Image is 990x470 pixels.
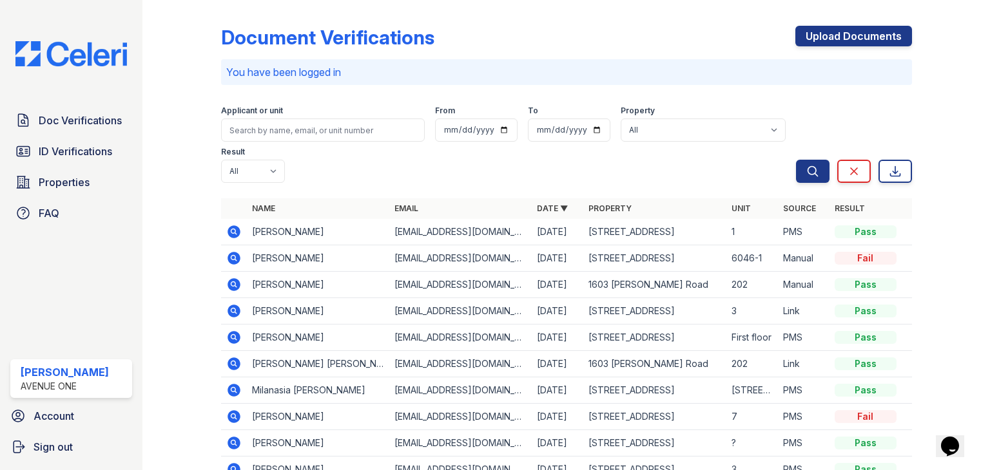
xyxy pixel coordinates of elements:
[39,144,112,159] span: ID Verifications
[394,203,418,213] a: Email
[583,430,726,456] td: [STREET_ADDRESS]
[835,252,897,265] div: Fail
[21,364,109,380] div: [PERSON_NAME]
[532,219,583,245] td: [DATE]
[389,377,532,404] td: [EMAIL_ADDRESS][DOMAIN_NAME]
[528,106,538,116] label: To
[835,203,865,213] a: Result
[10,108,132,133] a: Doc Verifications
[532,245,583,272] td: [DATE]
[39,174,90,190] span: Properties
[936,418,977,457] iframe: chat widget
[435,106,455,116] label: From
[726,298,778,324] td: 3
[532,324,583,351] td: [DATE]
[778,298,830,324] td: Link
[835,384,897,397] div: Pass
[5,403,137,429] a: Account
[221,26,434,49] div: Document Verifications
[10,169,132,195] a: Properties
[588,203,632,213] a: Property
[778,404,830,430] td: PMS
[835,357,897,370] div: Pass
[247,404,389,430] td: [PERSON_NAME]
[389,404,532,430] td: [EMAIL_ADDRESS][DOMAIN_NAME]
[389,430,532,456] td: [EMAIL_ADDRESS][DOMAIN_NAME]
[247,351,389,377] td: [PERSON_NAME] [PERSON_NAME]
[10,200,132,226] a: FAQ
[389,219,532,245] td: [EMAIL_ADDRESS][DOMAIN_NAME]
[583,404,726,430] td: [STREET_ADDRESS]
[778,272,830,298] td: Manual
[778,245,830,272] td: Manual
[783,203,816,213] a: Source
[726,404,778,430] td: 7
[835,437,897,449] div: Pass
[389,351,532,377] td: [EMAIL_ADDRESS][DOMAIN_NAME]
[726,377,778,404] td: [STREET_ADDRESS]
[835,331,897,344] div: Pass
[221,118,425,142] input: Search by name, email, or unit number
[583,298,726,324] td: [STREET_ADDRESS]
[726,245,778,272] td: 6046-1
[252,203,275,213] a: Name
[726,430,778,456] td: ?
[537,203,568,213] a: Date ▼
[583,245,726,272] td: [STREET_ADDRESS]
[247,219,389,245] td: [PERSON_NAME]
[532,351,583,377] td: [DATE]
[795,26,912,46] a: Upload Documents
[389,324,532,351] td: [EMAIL_ADDRESS][DOMAIN_NAME]
[532,430,583,456] td: [DATE]
[247,377,389,404] td: Milanasia [PERSON_NAME]
[583,377,726,404] td: [STREET_ADDRESS]
[389,245,532,272] td: [EMAIL_ADDRESS][DOMAIN_NAME]
[247,324,389,351] td: [PERSON_NAME]
[835,305,897,317] div: Pass
[532,298,583,324] td: [DATE]
[778,351,830,377] td: Link
[835,278,897,291] div: Pass
[34,439,73,455] span: Sign out
[726,351,778,377] td: 202
[10,138,132,164] a: ID Verifications
[247,430,389,456] td: [PERSON_NAME]
[583,351,726,377] td: 1603 [PERSON_NAME] Road
[726,272,778,298] td: 202
[389,272,532,298] td: [EMAIL_ADDRESS][DOMAIN_NAME]
[5,41,137,66] img: CE_Logo_Blue-a8612792a0a2168367f1c8372b55b34899dd931a85d93a1a3d3e32e68fde9ad4.png
[39,113,122,128] span: Doc Verifications
[389,298,532,324] td: [EMAIL_ADDRESS][DOMAIN_NAME]
[778,377,830,404] td: PMS
[583,324,726,351] td: [STREET_ADDRESS]
[835,410,897,423] div: Fail
[21,380,109,393] div: Avenue One
[583,219,726,245] td: [STREET_ADDRESS]
[726,324,778,351] td: First floor
[247,298,389,324] td: [PERSON_NAME]
[247,245,389,272] td: [PERSON_NAME]
[34,408,74,424] span: Account
[621,106,655,116] label: Property
[532,272,583,298] td: [DATE]
[221,106,283,116] label: Applicant or unit
[39,205,59,221] span: FAQ
[583,272,726,298] td: 1603 [PERSON_NAME] Road
[226,64,907,80] p: You have been logged in
[532,404,583,430] td: [DATE]
[726,219,778,245] td: 1
[532,377,583,404] td: [DATE]
[247,272,389,298] td: [PERSON_NAME]
[778,219,830,245] td: PMS
[5,434,137,460] a: Sign out
[732,203,751,213] a: Unit
[778,324,830,351] td: PMS
[778,430,830,456] td: PMS
[221,147,245,157] label: Result
[835,225,897,238] div: Pass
